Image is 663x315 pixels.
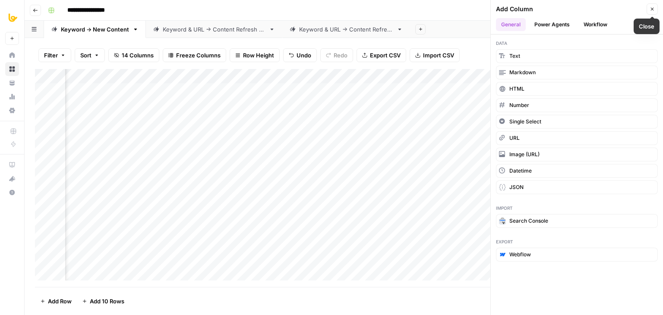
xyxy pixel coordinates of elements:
[509,251,531,258] span: Webflow
[230,48,280,62] button: Row Height
[108,48,159,62] button: 14 Columns
[496,164,658,178] button: Datetime
[496,148,658,161] button: Image (URL)
[496,180,658,194] button: JSON
[496,66,658,79] button: Markdown
[61,25,129,34] div: Keyword -> New Content
[80,51,92,60] span: Sort
[38,48,71,62] button: Filter
[5,90,19,104] a: Usage
[283,48,317,62] button: Undo
[509,167,532,175] span: Datetime
[146,21,282,38] a: Keyword & URL -> Content Refresh V2
[5,104,19,117] a: Settings
[44,51,58,60] span: Filter
[6,172,19,185] div: What's new?
[77,294,129,308] button: Add 10 Rows
[496,18,526,31] button: General
[5,172,19,186] button: What's new?
[299,25,393,34] div: Keyword & URL -> Content Refresh
[5,158,19,172] a: AirOps Academy
[320,48,353,62] button: Redo
[90,297,124,306] span: Add 10 Rows
[496,49,658,63] button: Text
[509,118,541,126] span: Single Select
[163,25,265,34] div: Keyword & URL -> Content Refresh V2
[509,183,524,191] span: JSON
[297,51,311,60] span: Undo
[496,248,658,261] button: Webflow
[529,18,575,31] button: Power Agents
[509,134,520,142] span: URL
[370,51,401,60] span: Export CSV
[122,51,154,60] span: 14 Columns
[5,7,19,28] button: Workspace: All About AI
[5,186,19,199] button: Help + Support
[5,48,19,62] a: Home
[35,294,77,308] button: Add Row
[496,238,658,245] span: Export
[496,205,658,211] span: Import
[496,82,658,96] button: HTML
[334,51,347,60] span: Redo
[357,48,406,62] button: Export CSV
[5,10,21,25] img: All About AI Logo
[509,151,540,158] span: Image (URL)
[48,297,72,306] span: Add Row
[496,98,658,112] button: Number
[163,48,226,62] button: Freeze Columns
[509,217,548,225] span: Search Console
[176,51,221,60] span: Freeze Columns
[282,21,410,38] a: Keyword & URL -> Content Refresh
[496,131,658,145] button: URL
[578,18,612,31] button: Workflow
[5,76,19,90] a: Your Data
[509,101,529,109] span: Number
[509,69,536,76] span: Markdown
[243,51,274,60] span: Row Height
[496,214,658,228] button: Search Console
[496,115,658,129] button: Single Select
[423,51,454,60] span: Import CSV
[410,48,460,62] button: Import CSV
[496,40,658,47] span: Data
[75,48,105,62] button: Sort
[509,52,520,60] span: Text
[44,21,146,38] a: Keyword -> New Content
[5,62,19,76] a: Browse
[509,85,524,93] span: HTML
